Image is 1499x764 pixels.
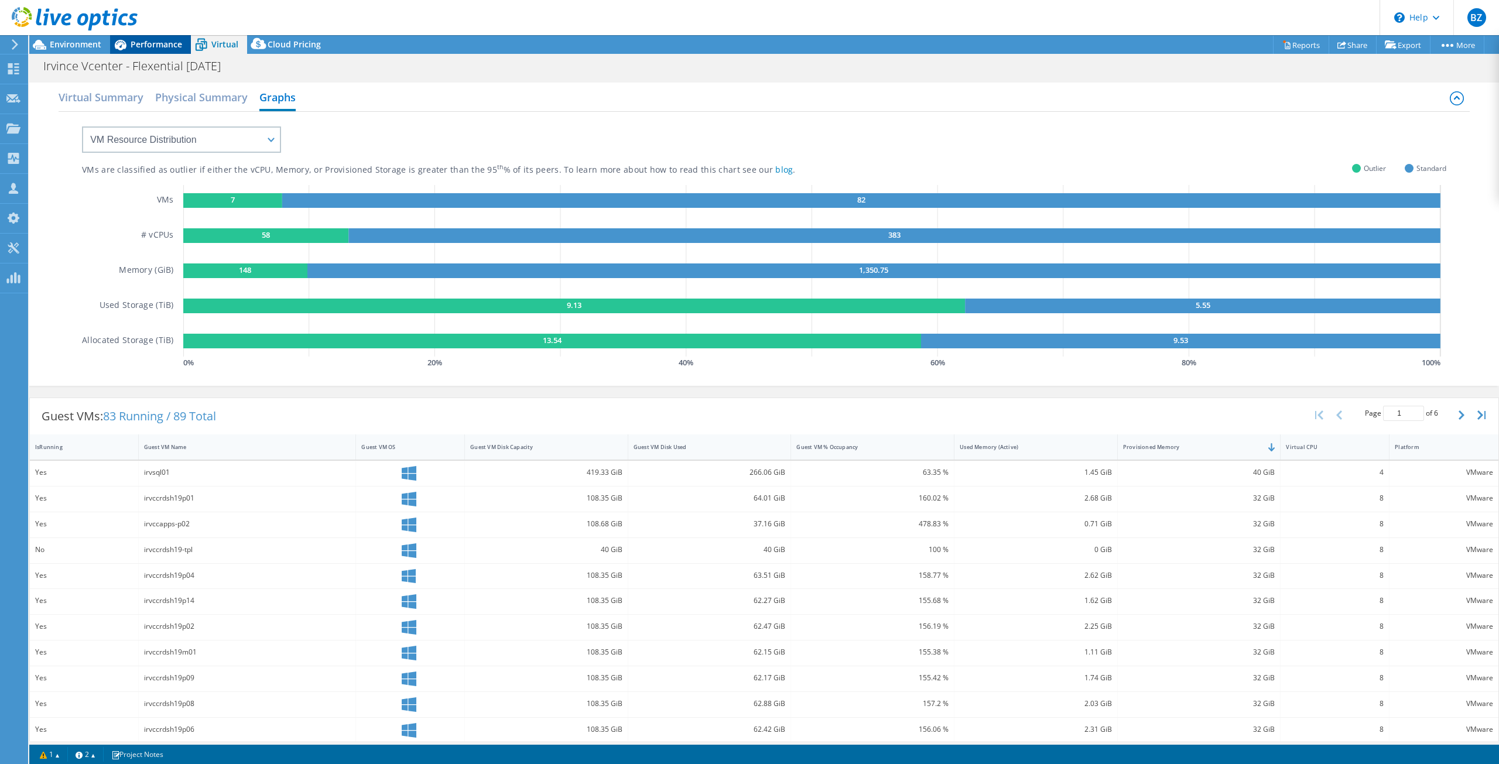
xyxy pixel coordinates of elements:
div: 108.35 GiB [470,723,622,736]
div: 40 GiB [470,543,622,556]
span: 6 [1434,408,1438,418]
div: VMware [1395,672,1493,684]
div: Guest VM Disk Capacity [470,443,608,451]
div: 108.35 GiB [470,697,622,710]
div: 156.19 % [796,620,949,633]
h5: VMs [157,193,174,208]
div: irvccrdsh19p04 [144,569,351,582]
div: 32 GiB [1123,569,1275,582]
div: 62.42 GiB [634,723,786,736]
span: 83 Running / 89 Total [103,408,216,424]
div: 32 GiB [1123,594,1275,607]
span: Performance [131,39,182,50]
div: irvsql01 [144,466,351,479]
div: 64.01 GiB [634,492,786,505]
div: 419.33 GiB [470,466,622,479]
div: 62.88 GiB [634,697,786,710]
div: Guest VM Disk Used [634,443,772,451]
div: irvccrdsh19p14 [144,594,351,607]
div: Provisioned Memory [1123,443,1261,451]
h5: Used Storage (TiB) [100,299,174,313]
div: 155.42 % [796,672,949,684]
div: 108.35 GiB [470,594,622,607]
div: Yes [35,518,133,530]
div: Yes [35,492,133,505]
div: 108.35 GiB [470,646,622,659]
text: 5.55 [1195,300,1210,310]
div: irvccrdsh19p06 [144,723,351,736]
a: Project Notes [103,747,172,762]
div: 8 [1286,646,1384,659]
div: Yes [35,594,133,607]
div: VMs are classified as outlier if either the vCPU, Memory, or Provisioned Storage is greater than ... [82,165,854,176]
div: 160.02 % [796,492,949,505]
a: blog [775,164,793,175]
span: Environment [50,39,101,50]
div: 32 GiB [1123,492,1275,505]
div: Virtual CPU [1286,443,1370,451]
h1: Irvince Vcenter - Flexential [DATE] [38,60,239,73]
div: VMware [1395,466,1493,479]
div: Yes [35,466,133,479]
div: Guest VMs: [30,398,228,434]
text: 40 % [679,357,693,368]
div: VMware [1395,569,1493,582]
div: Guest VM % Occupancy [796,443,935,451]
span: Page of [1365,406,1438,421]
div: 8 [1286,697,1384,710]
text: 383 [888,229,901,240]
text: 13.54 [543,335,562,345]
div: VMware [1395,723,1493,736]
div: 158.77 % [796,569,949,582]
text: 82 [857,194,865,205]
div: 2.68 GiB [960,492,1112,505]
div: 108.68 GiB [470,518,622,530]
div: 32 GiB [1123,620,1275,633]
div: 108.35 GiB [470,620,622,633]
div: 8 [1286,569,1384,582]
div: 8 [1286,620,1384,633]
div: VMware [1395,543,1493,556]
div: 32 GiB [1123,672,1275,684]
h2: Graphs [259,85,296,111]
div: irvccapps-p02 [144,518,351,530]
div: 8 [1286,492,1384,505]
div: 108.35 GiB [470,492,622,505]
div: 0.71 GiB [960,518,1112,530]
div: 8 [1286,672,1384,684]
div: Yes [35,697,133,710]
div: irvccrdsh19m01 [144,646,351,659]
div: No [35,543,133,556]
span: Virtual [211,39,238,50]
div: irvccrdsh19-tpl [144,543,351,556]
span: Outlier [1364,162,1386,175]
div: Guest VM OS [361,443,445,451]
h5: Memory (GiB) [119,263,173,278]
div: 62.17 GiB [634,672,786,684]
h2: Physical Summary [155,85,248,109]
div: 63.51 GiB [634,569,786,582]
div: Guest VM Name [144,443,337,451]
text: 9.13 [567,300,581,310]
div: Used Memory (Active) [960,443,1098,451]
div: Yes [35,672,133,684]
a: More [1430,36,1484,54]
div: 100 % [796,543,949,556]
h5: # vCPUs [141,228,174,243]
div: 2.62 GiB [960,569,1112,582]
div: 157.2 % [796,697,949,710]
div: 37.16 GiB [634,518,786,530]
div: 8 [1286,518,1384,530]
div: VMware [1395,620,1493,633]
div: 108.35 GiB [470,672,622,684]
div: irvccrdsh19p08 [144,697,351,710]
div: 266.06 GiB [634,466,786,479]
div: VMware [1395,697,1493,710]
div: 478.83 % [796,518,949,530]
text: 7 [231,194,235,205]
div: 1.74 GiB [960,672,1112,684]
div: VMware [1395,646,1493,659]
div: 32 GiB [1123,723,1275,736]
div: Platform [1395,443,1479,451]
div: 156.06 % [796,723,949,736]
